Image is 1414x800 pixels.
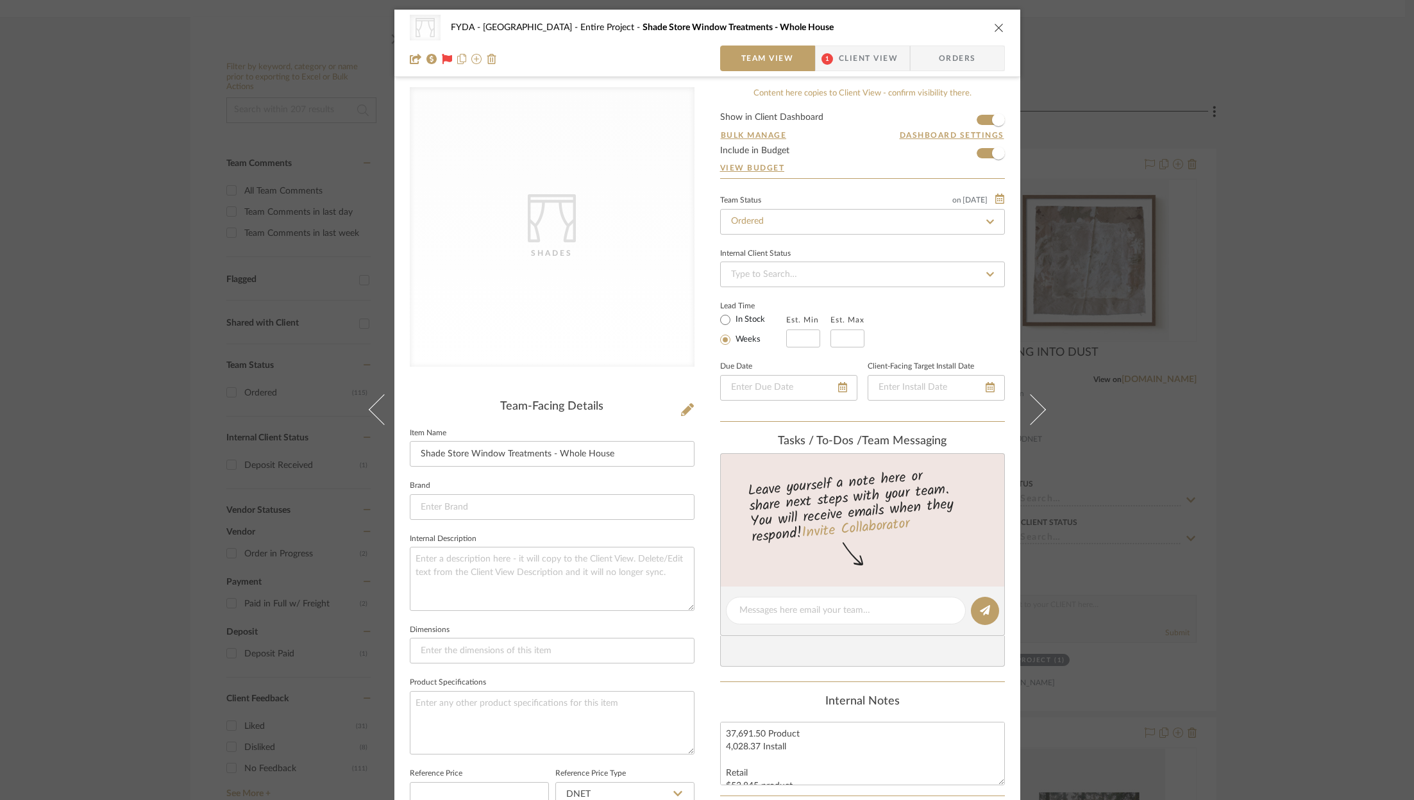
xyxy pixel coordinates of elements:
span: Orders [925,46,990,71]
label: Due Date [720,363,752,370]
div: Leave yourself a note here or share next steps with your team. You will receive emails when they ... [718,462,1006,548]
span: on [952,196,961,204]
span: Team View [741,46,794,71]
label: In Stock [733,314,765,326]
input: Enter Install Date [868,375,1005,401]
div: Team-Facing Details [410,400,694,414]
label: Lead Time [720,300,786,312]
button: Bulk Manage [720,129,787,141]
label: Weeks [733,334,761,346]
img: Remove from project [487,54,497,64]
input: Enter Brand [410,494,694,520]
input: Type to Search… [720,262,1005,287]
input: Enter the dimensions of this item [410,638,694,663]
span: Client View [839,46,898,71]
span: Shade Store Window Treatments - Whole House [643,23,834,32]
span: FYDA - [GEOGRAPHIC_DATA] [451,23,580,32]
span: Tasks / To-Dos / [778,435,862,447]
button: Dashboard Settings [899,129,1005,141]
span: [DATE] [961,196,989,204]
label: Reference Price [410,771,462,777]
label: Dimensions [410,627,450,633]
button: close [993,22,1005,33]
span: 1 [821,53,833,65]
div: Internal Notes [720,695,1005,709]
label: Internal Description [410,536,476,542]
label: Est. Max [830,315,864,324]
span: Entire Project [580,23,643,32]
label: Brand [410,483,430,489]
label: Item Name [410,430,446,437]
mat-radio-group: Select item type [720,312,786,347]
input: Enter Item Name [410,441,694,467]
a: View Budget [720,163,1005,173]
input: Type to Search… [720,209,1005,235]
input: Enter Due Date [720,375,857,401]
div: Team Status [720,197,761,204]
div: Internal Client Status [720,251,791,257]
a: Invite Collaborator [800,513,910,545]
label: Client-Facing Target Install Date [868,363,974,370]
label: Reference Price Type [555,771,626,777]
div: team Messaging [720,435,1005,449]
label: Product Specifications [410,679,486,686]
label: Est. Min [786,315,819,324]
div: Shades [488,247,616,260]
div: Content here copies to Client View - confirm visibility there. [720,87,1005,100]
